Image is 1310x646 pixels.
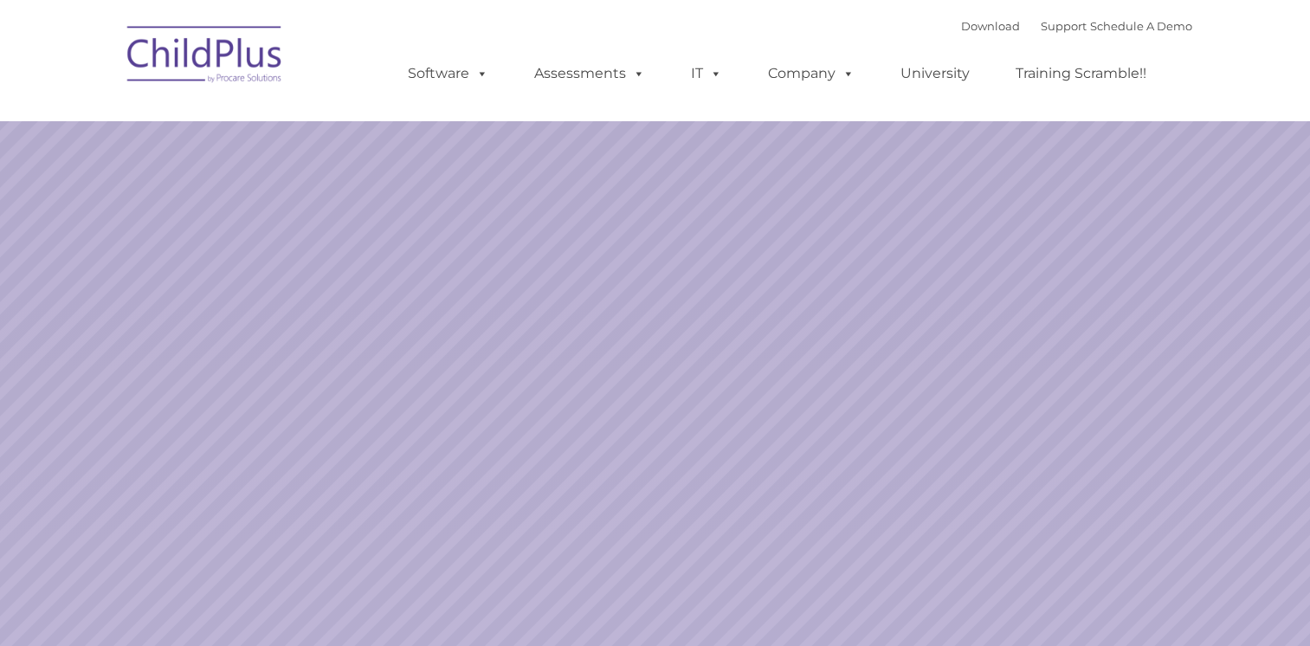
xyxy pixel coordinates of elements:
img: ChildPlus by Procare Solutions [119,14,292,100]
a: Company [751,56,872,91]
a: Schedule A Demo [1090,19,1192,33]
a: Assessments [517,56,662,91]
font: | [961,19,1192,33]
a: Download [961,19,1020,33]
a: University [883,56,987,91]
a: Software [390,56,506,91]
a: Training Scramble!! [998,56,1164,91]
a: IT [674,56,739,91]
a: Support [1041,19,1087,33]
